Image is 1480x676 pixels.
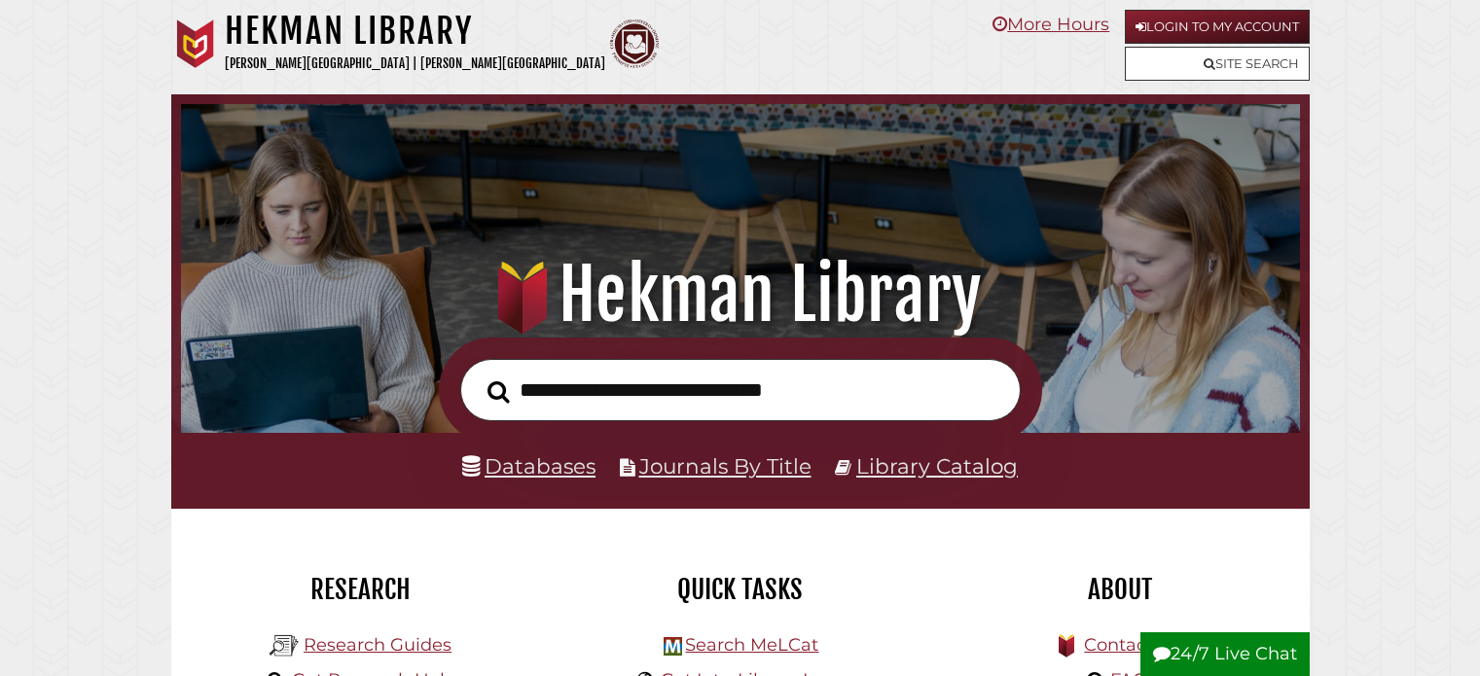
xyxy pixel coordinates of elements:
[993,14,1109,35] a: More Hours
[202,252,1277,338] h1: Hekman Library
[487,379,510,403] i: Search
[478,374,520,409] button: Search
[186,573,536,606] h2: Research
[225,10,605,53] h1: Hekman Library
[304,634,451,656] a: Research Guides
[270,631,299,660] img: Hekman Library Logo
[1084,634,1180,656] a: Contact Us
[685,634,818,656] a: Search MeLCat
[856,453,1018,479] a: Library Catalog
[565,573,916,606] h2: Quick Tasks
[225,53,605,75] p: [PERSON_NAME][GEOGRAPHIC_DATA] | [PERSON_NAME][GEOGRAPHIC_DATA]
[945,573,1295,606] h2: About
[1125,10,1310,44] a: Login to My Account
[1125,47,1310,81] a: Site Search
[171,19,220,68] img: Calvin University
[664,637,682,656] img: Hekman Library Logo
[610,19,659,68] img: Calvin Theological Seminary
[639,453,812,479] a: Journals By Title
[462,453,596,479] a: Databases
